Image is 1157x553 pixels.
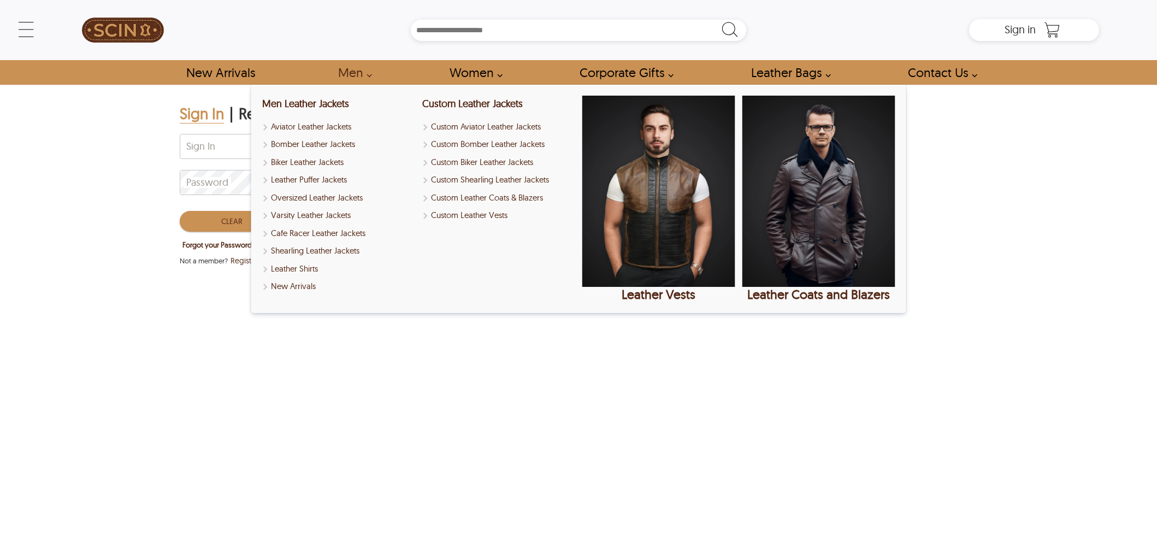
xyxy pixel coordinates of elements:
div: Leather Vests [582,287,735,302]
span: Not a member? [180,255,228,266]
div: Sign In [180,104,224,123]
a: SCIN [58,5,188,55]
a: Shop New Arrivals [262,280,415,293]
a: Shop Custom Bomber Leather Jackets [422,138,575,151]
span: Sign in [1005,22,1036,36]
a: Shop Leather Corporate Gifts [567,60,680,85]
span: Register Here [231,255,276,266]
a: shop men's leather jackets [326,60,378,85]
a: Shop Men Cafe Racer Leather Jackets [262,227,415,240]
a: Shop Leather Puffer Jackets [262,174,415,186]
a: Shop Women Leather Jackets [437,60,509,85]
a: Leather Vests [582,96,735,302]
img: Leather Vests [582,96,735,287]
a: Sign in [1005,26,1036,35]
a: contact-us [895,60,983,85]
a: Shop Men Shearling Leather Jackets [262,245,415,257]
img: Leather Coats and Blazers [742,96,895,287]
img: SCIN [82,5,164,55]
a: Shop Men Biker Leather Jackets [262,156,415,169]
a: Shop Men Aviator Leather Jackets [262,121,415,133]
a: Shop Men Bomber Leather Jackets [262,138,415,151]
a: Shopping Cart [1041,22,1063,38]
a: Leather Coats and Blazers [742,96,895,302]
div: Leather Coats and Blazers [742,287,895,302]
a: Shop Men Leather Jackets [262,97,349,110]
a: Shop Oversized Leather Jackets [262,192,415,204]
a: Shop New Arrivals [174,60,267,85]
button: Clear [180,211,285,232]
a: Custom Leather Jackets [422,97,523,110]
a: Shop Leather Shirts [262,263,415,275]
div: | [229,104,233,123]
div: Register Here [239,104,329,123]
a: Shop Custom Leather Coats & Blazers [422,192,575,204]
a: Custom Aviator Leather Jackets [422,121,575,133]
a: Shop Custom Biker Leather Jackets [422,156,575,169]
a: Shop Custom Leather Vests [422,209,575,222]
a: Shop Leather Bags [739,60,837,85]
button: Forgot your Password? [180,238,258,252]
a: Shop Varsity Leather Jackets [262,209,415,222]
a: Shop Custom Shearling Leather Jackets [422,174,575,186]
